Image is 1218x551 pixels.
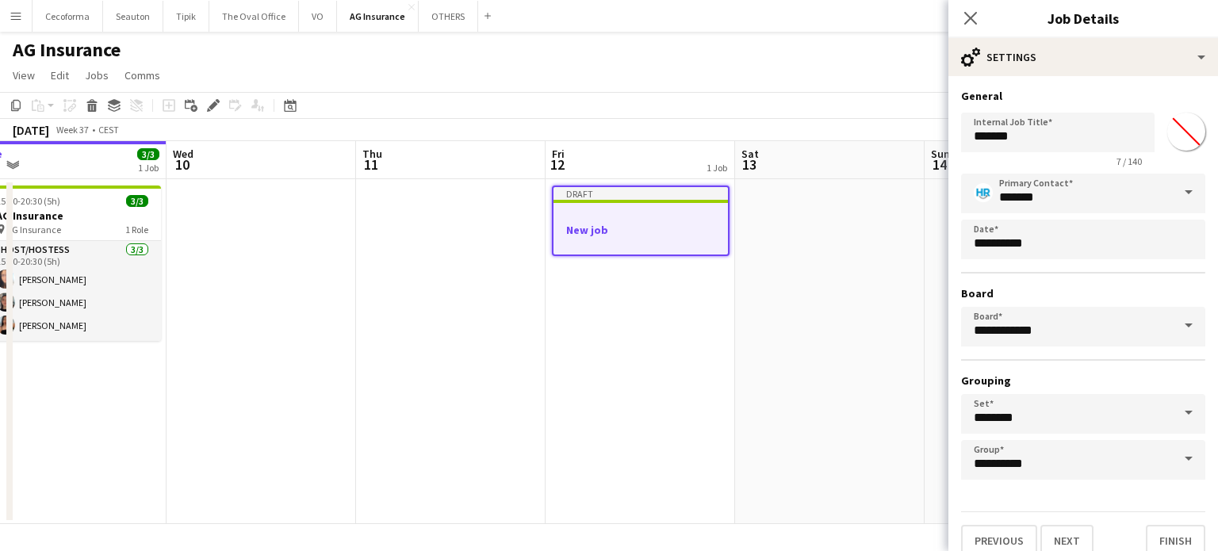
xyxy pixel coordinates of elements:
[163,1,209,32] button: Tipik
[170,155,193,174] span: 10
[33,1,103,32] button: Cecoforma
[52,124,92,136] span: Week 37
[118,65,167,86] a: Comms
[6,65,41,86] a: View
[124,68,160,82] span: Comms
[961,89,1205,103] h3: General
[360,155,382,174] span: 11
[126,195,148,207] span: 3/3
[552,147,565,161] span: Fri
[103,1,163,32] button: Seauton
[961,373,1205,388] h3: Grouping
[948,38,1218,76] div: Settings
[79,65,115,86] a: Jobs
[362,147,382,161] span: Thu
[1104,155,1155,167] span: 7 / 140
[85,68,109,82] span: Jobs
[13,38,121,62] h1: AG Insurance
[51,68,69,82] span: Edit
[13,68,35,82] span: View
[337,1,419,32] button: AG Insurance
[707,162,727,174] div: 1 Job
[553,223,728,237] h3: New job
[44,65,75,86] a: Edit
[929,155,950,174] span: 14
[137,148,159,160] span: 3/3
[741,147,759,161] span: Sat
[138,162,159,174] div: 1 Job
[550,155,565,174] span: 12
[961,286,1205,300] h3: Board
[299,1,337,32] button: VO
[98,124,119,136] div: CEST
[553,187,728,200] div: Draft
[931,147,950,161] span: Sun
[419,1,478,32] button: OTHERS
[209,1,299,32] button: The Oval Office
[13,122,49,138] div: [DATE]
[739,155,759,174] span: 13
[125,224,148,235] span: 1 Role
[948,8,1218,29] h3: Job Details
[173,147,193,161] span: Wed
[6,224,61,235] span: AG Insurance
[552,186,730,256] app-job-card: DraftNew job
